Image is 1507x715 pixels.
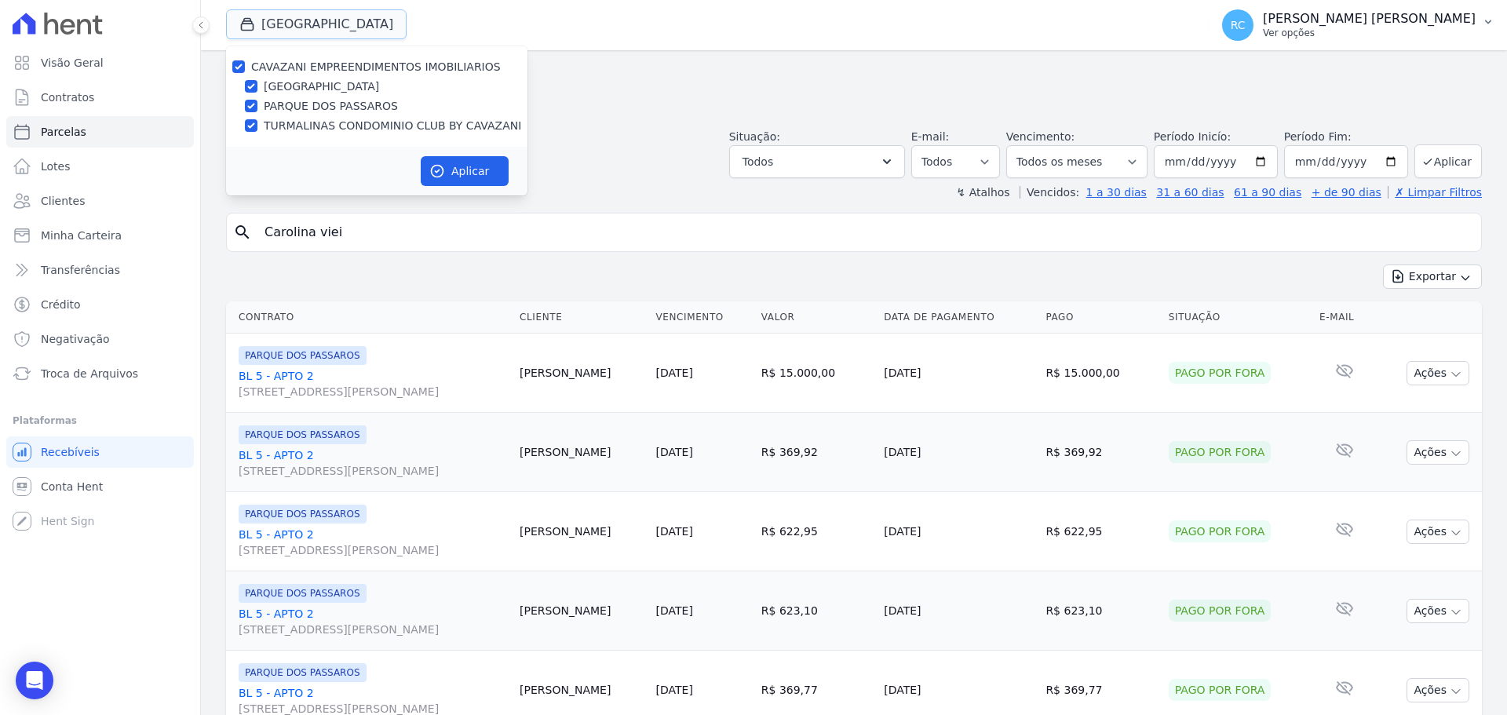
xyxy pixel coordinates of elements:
[239,384,507,399] span: [STREET_ADDRESS][PERSON_NAME]
[239,346,367,365] span: PARQUE DOS PASSAROS
[513,492,650,571] td: [PERSON_NAME]
[1169,362,1272,384] div: Pago por fora
[1169,600,1272,622] div: Pago por fora
[41,331,110,347] span: Negativação
[1169,520,1272,542] div: Pago por fora
[1020,186,1079,199] label: Vencidos:
[878,334,1039,413] td: [DATE]
[656,684,693,696] a: [DATE]
[1039,413,1162,492] td: R$ 369,92
[239,368,507,399] a: BL 5 - APTO 2[STREET_ADDRESS][PERSON_NAME]
[1407,361,1469,385] button: Ações
[6,82,194,113] a: Contratos
[226,9,407,39] button: [GEOGRAPHIC_DATA]
[41,444,100,460] span: Recebíveis
[255,217,1475,248] input: Buscar por nome do lote ou do cliente
[911,130,950,143] label: E-mail:
[1169,679,1272,701] div: Pago por fora
[656,446,693,458] a: [DATE]
[6,358,194,389] a: Troca de Arquivos
[755,571,878,651] td: R$ 623,10
[239,425,367,444] span: PARQUE DOS PASSAROS
[1086,186,1147,199] a: 1 a 30 dias
[1407,440,1469,465] button: Ações
[1407,599,1469,623] button: Ações
[878,413,1039,492] td: [DATE]
[956,186,1009,199] label: ↯ Atalhos
[41,479,103,494] span: Conta Hent
[6,289,194,320] a: Crédito
[41,89,94,105] span: Contratos
[239,622,507,637] span: [STREET_ADDRESS][PERSON_NAME]
[513,413,650,492] td: [PERSON_NAME]
[264,98,398,115] label: PARQUE DOS PASSAROS
[6,436,194,468] a: Recebíveis
[1039,334,1162,413] td: R$ 15.000,00
[6,116,194,148] a: Parcelas
[6,471,194,502] a: Conta Hent
[41,366,138,381] span: Troca de Arquivos
[41,193,85,209] span: Clientes
[41,124,86,140] span: Parcelas
[1284,129,1408,145] label: Período Fim:
[1312,186,1381,199] a: + de 90 dias
[650,301,755,334] th: Vencimento
[6,185,194,217] a: Clientes
[1234,186,1301,199] a: 61 a 90 dias
[1231,20,1246,31] span: RC
[743,152,773,171] span: Todos
[16,662,53,699] div: Open Intercom Messenger
[239,542,507,558] span: [STREET_ADDRESS][PERSON_NAME]
[513,334,650,413] td: [PERSON_NAME]
[729,145,905,178] button: Todos
[1039,492,1162,571] td: R$ 622,95
[6,151,194,182] a: Lotes
[1006,130,1075,143] label: Vencimento:
[729,130,780,143] label: Situação:
[239,447,507,479] a: BL 5 - APTO 2[STREET_ADDRESS][PERSON_NAME]
[878,492,1039,571] td: [DATE]
[1407,678,1469,702] button: Ações
[1383,264,1482,289] button: Exportar
[6,254,194,286] a: Transferências
[878,301,1039,334] th: Data de Pagamento
[755,492,878,571] td: R$ 622,95
[1414,144,1482,178] button: Aplicar
[239,505,367,523] span: PARQUE DOS PASSAROS
[878,571,1039,651] td: [DATE]
[6,220,194,251] a: Minha Carteira
[13,411,188,430] div: Plataformas
[239,463,507,479] span: [STREET_ADDRESS][PERSON_NAME]
[1039,571,1162,651] td: R$ 623,10
[233,223,252,242] i: search
[41,262,120,278] span: Transferências
[656,604,693,617] a: [DATE]
[513,571,650,651] td: [PERSON_NAME]
[755,334,878,413] td: R$ 15.000,00
[264,78,379,95] label: [GEOGRAPHIC_DATA]
[41,297,81,312] span: Crédito
[1154,130,1231,143] label: Período Inicío:
[1169,441,1272,463] div: Pago por fora
[656,367,693,379] a: [DATE]
[264,118,521,134] label: TURMALINAS CONDOMINIO CLUB BY CAVAZANI
[41,228,122,243] span: Minha Carteira
[239,606,507,637] a: BL 5 - APTO 2[STREET_ADDRESS][PERSON_NAME]
[755,413,878,492] td: R$ 369,92
[513,301,650,334] th: Cliente
[1156,186,1224,199] a: 31 a 60 dias
[1263,11,1476,27] p: [PERSON_NAME] [PERSON_NAME]
[1388,186,1482,199] a: ✗ Limpar Filtros
[1263,27,1476,39] p: Ver opções
[6,323,194,355] a: Negativação
[41,55,104,71] span: Visão Geral
[239,527,507,558] a: BL 5 - APTO 2[STREET_ADDRESS][PERSON_NAME]
[239,663,367,682] span: PARQUE DOS PASSAROS
[1039,301,1162,334] th: Pago
[656,525,693,538] a: [DATE]
[226,63,1482,91] h2: Parcelas
[6,47,194,78] a: Visão Geral
[1162,301,1313,334] th: Situação
[251,60,501,73] label: CAVAZANI EMPREENDIMENTOS IMOBILIARIOS
[1210,3,1507,47] button: RC [PERSON_NAME] [PERSON_NAME] Ver opções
